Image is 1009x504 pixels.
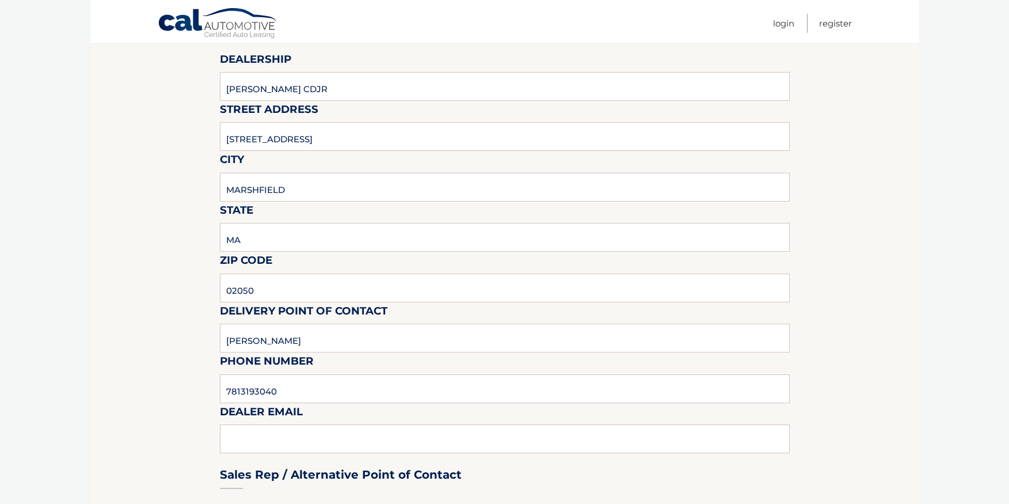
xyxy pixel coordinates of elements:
label: Phone Number [220,353,314,374]
label: Dealership [220,51,291,72]
a: Login [773,14,794,33]
label: Zip Code [220,252,272,273]
label: State [220,202,253,223]
label: City [220,151,244,172]
label: Street Address [220,101,318,122]
label: Dealer Email [220,403,303,425]
a: Register [819,14,852,33]
h3: Sales Rep / Alternative Point of Contact [220,468,462,482]
label: Delivery Point of Contact [220,302,387,324]
a: Cal Automotive [158,7,279,41]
